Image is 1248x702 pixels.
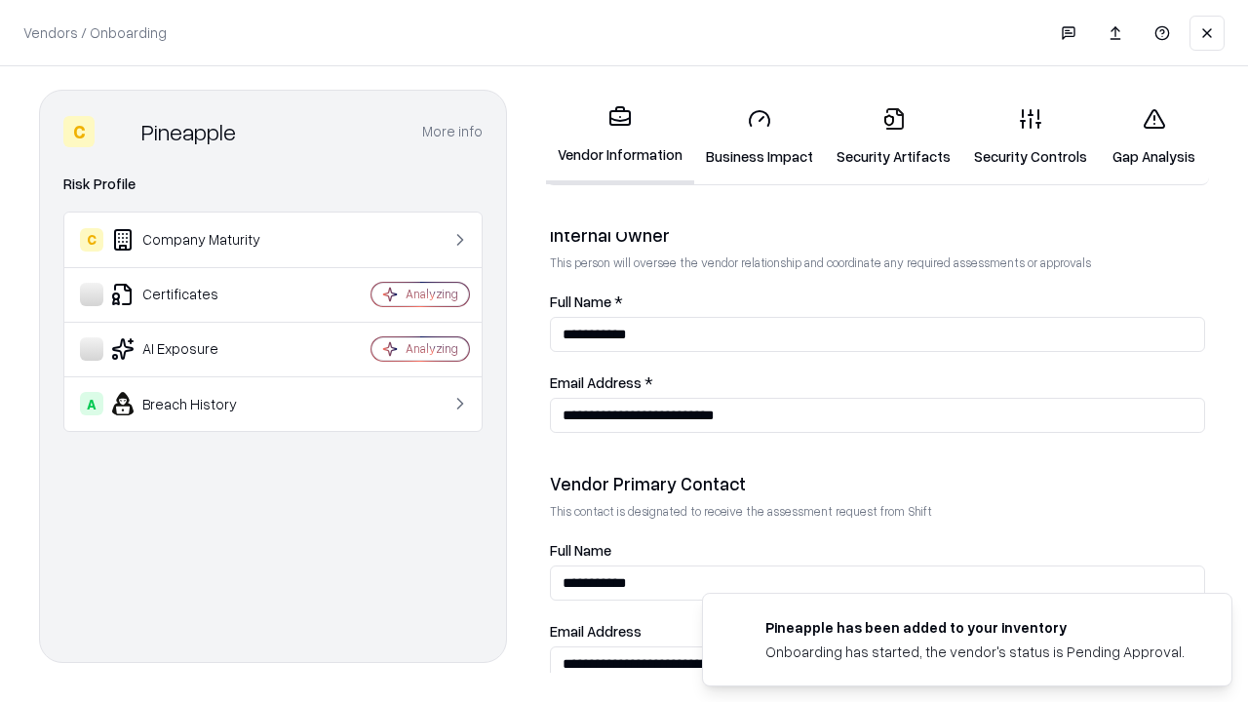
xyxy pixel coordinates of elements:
div: Risk Profile [63,173,483,196]
p: Vendors / Onboarding [23,22,167,43]
div: Pineapple [141,116,236,147]
a: Business Impact [694,92,825,182]
div: A [80,392,103,415]
div: Pineapple has been added to your inventory [765,617,1185,638]
div: Onboarding has started, the vendor's status is Pending Approval. [765,642,1185,662]
div: Vendor Primary Contact [550,472,1205,495]
div: Breach History [80,392,313,415]
div: Analyzing [406,340,458,357]
div: Company Maturity [80,228,313,252]
button: More info [422,114,483,149]
a: Vendor Information [546,90,694,184]
label: Full Name [550,543,1205,558]
div: Certificates [80,283,313,306]
label: Full Name * [550,294,1205,309]
label: Email Address [550,624,1205,639]
a: Security Artifacts [825,92,962,182]
div: Internal Owner [550,223,1205,247]
p: This contact is designated to receive the assessment request from Shift [550,503,1205,520]
div: C [80,228,103,252]
div: Analyzing [406,286,458,302]
a: Gap Analysis [1099,92,1209,182]
div: C [63,116,95,147]
label: Email Address * [550,375,1205,390]
img: Pineapple [102,116,134,147]
a: Security Controls [962,92,1099,182]
div: AI Exposure [80,337,313,361]
p: This person will oversee the vendor relationship and coordinate any required assessments or appro... [550,254,1205,271]
img: pineappleenergy.com [726,617,750,641]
